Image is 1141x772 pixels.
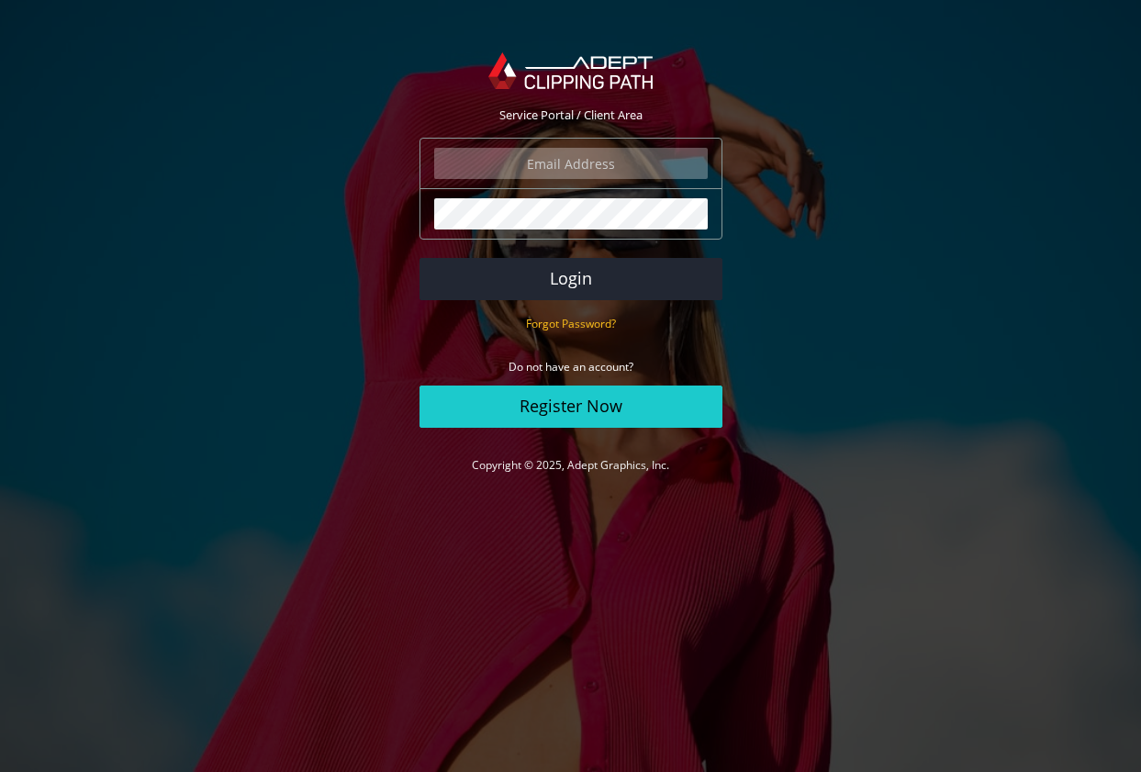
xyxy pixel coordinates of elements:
[509,359,633,375] small: Do not have an account?
[434,148,708,179] input: Email Address
[419,386,722,428] a: Register Now
[526,316,616,331] small: Forgot Password?
[526,315,616,331] a: Forgot Password?
[488,52,653,89] img: Adept Graphics
[419,258,722,300] button: Login
[472,457,669,473] a: Copyright © 2025, Adept Graphics, Inc.
[499,106,643,123] span: Service Portal / Client Area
